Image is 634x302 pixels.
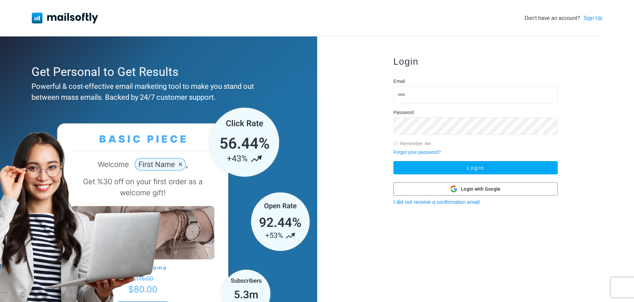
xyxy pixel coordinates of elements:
[461,186,500,193] span: Login with Google
[393,150,441,155] a: Forgot your password?
[393,199,480,205] a: I did not receive a confirmation email
[393,56,419,67] span: Login
[525,14,603,22] div: Don't have an account?
[31,63,282,81] div: Get Personal to Get Results
[393,78,405,85] label: Email
[31,81,282,103] div: Powerful & cost-effective email marketing tool to make you stand out between mass emails. Backed ...
[393,182,558,196] button: Login with Google
[400,140,431,147] label: Remember me
[32,13,98,23] img: Mailsoftly
[393,161,558,174] button: Login
[583,14,602,22] a: Sign Up
[393,109,414,116] label: Password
